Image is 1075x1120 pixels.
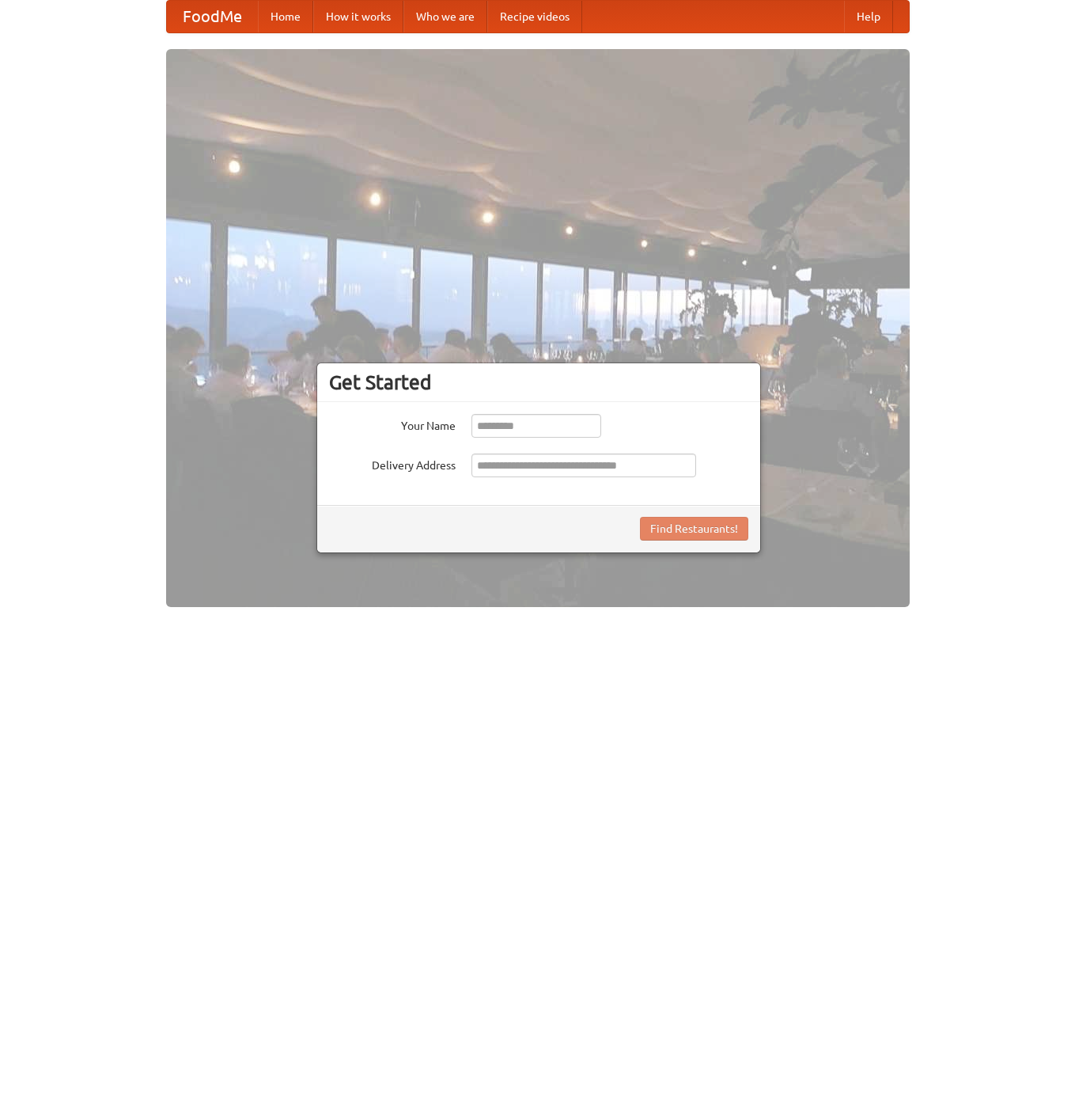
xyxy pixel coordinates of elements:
[403,1,487,32] a: Who we are
[329,370,748,394] h3: Get Started
[258,1,313,32] a: Home
[844,1,893,32] a: Help
[167,1,258,32] a: FoodMe
[313,1,403,32] a: How it works
[640,517,748,541] button: Find Restaurants!
[329,414,456,434] label: Your Name
[487,1,582,32] a: Recipe videos
[329,454,456,473] label: Delivery Address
